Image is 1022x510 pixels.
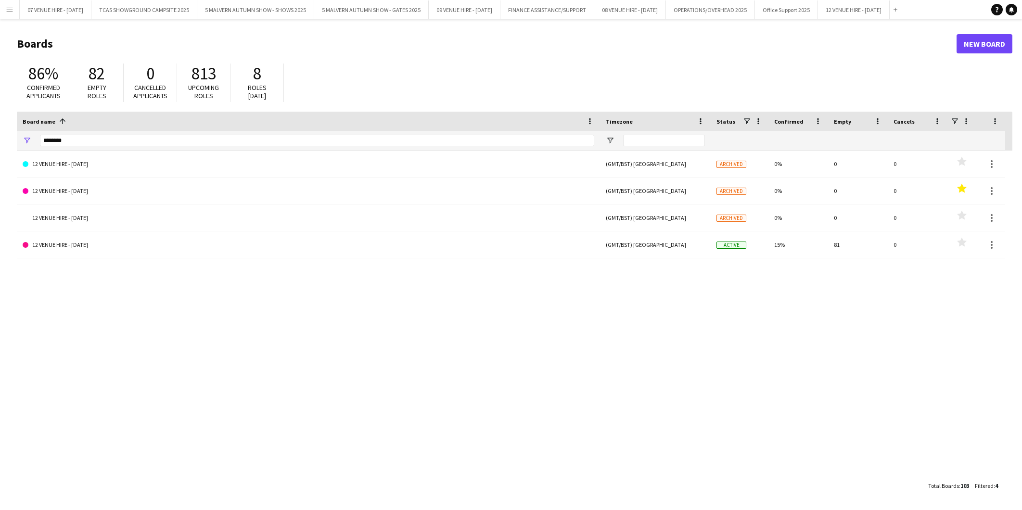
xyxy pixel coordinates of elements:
button: 12 VENUE HIRE - [DATE] [818,0,890,19]
span: 86% [28,63,58,84]
button: 5 MALVERN AUTUMN SHOW - SHOWS 2025 [197,0,314,19]
button: TCAS SHOWGROUND CAMPSITE 2025 [91,0,197,19]
button: Open Filter Menu [23,136,31,145]
span: 4 [995,482,998,489]
div: 0% [768,204,828,231]
a: 12 VENUE HIRE - [DATE] [23,178,594,204]
a: 12 VENUE HIRE - [DATE] [23,231,594,258]
div: 0% [768,151,828,177]
span: Board name [23,118,55,125]
div: (GMT/BST) [GEOGRAPHIC_DATA] [600,231,711,258]
span: Archived [716,161,746,168]
a: 12 VENUE HIRE - [DATE] [23,204,594,231]
span: Status [716,118,735,125]
button: FINANCE ASSISTANCE/SUPPORT [500,0,594,19]
div: 81 [828,231,888,258]
h1: Boards [17,37,957,51]
span: Total Boards [928,482,959,489]
span: Roles [DATE] [248,83,267,100]
div: 0 [828,151,888,177]
div: 0 [828,204,888,231]
span: Upcoming roles [188,83,219,100]
span: Empty [834,118,851,125]
div: (GMT/BST) [GEOGRAPHIC_DATA] [600,151,711,177]
div: (GMT/BST) [GEOGRAPHIC_DATA] [600,204,711,231]
span: Filtered [975,482,994,489]
span: Confirmed [774,118,804,125]
a: New Board [957,34,1012,53]
div: 15% [768,231,828,258]
span: 8 [253,63,261,84]
button: 09 VENUE HIRE - [DATE] [429,0,500,19]
span: Archived [716,188,746,195]
div: 0 [888,151,947,177]
button: 5 MALVERN AUTUMN SHOW - GATES 2025 [314,0,429,19]
button: Office Support 2025 [755,0,818,19]
div: : [975,476,998,495]
span: Empty roles [88,83,106,100]
span: Timezone [606,118,633,125]
div: (GMT/BST) [GEOGRAPHIC_DATA] [600,178,711,204]
button: 08 VENUE HIRE - [DATE] [594,0,666,19]
button: OPERATIONS/OVERHEAD 2025 [666,0,755,19]
span: Confirmed applicants [26,83,61,100]
span: Active [716,242,746,249]
div: 0 [888,204,947,231]
div: : [928,476,969,495]
input: Board name Filter Input [40,135,594,146]
div: 0 [888,178,947,204]
div: 0 [888,231,947,258]
span: 0 [146,63,154,84]
button: 07 VENUE HIRE - [DATE] [20,0,91,19]
span: Cancels [894,118,915,125]
a: 12 VENUE HIRE - [DATE] [23,151,594,178]
span: Cancelled applicants [133,83,167,100]
button: Open Filter Menu [606,136,614,145]
input: Timezone Filter Input [623,135,705,146]
span: 813 [192,63,216,84]
div: 0% [768,178,828,204]
span: Archived [716,215,746,222]
span: 82 [89,63,105,84]
span: 103 [960,482,969,489]
div: 0 [828,178,888,204]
